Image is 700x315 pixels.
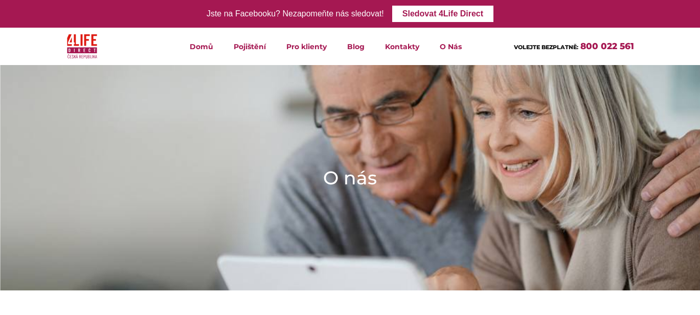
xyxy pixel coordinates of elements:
a: Domů [179,28,223,65]
a: 800 022 561 [580,41,634,51]
div: Jste na Facebooku? Nezapomeňte nás sledovat! [207,7,384,22]
a: Kontakty [375,28,430,65]
span: VOLEJTE BEZPLATNĚ: [514,44,578,51]
img: 4Life Direct Česká republika logo [67,32,98,61]
h1: O nás [323,165,377,191]
a: Blog [337,28,375,65]
a: Sledovat 4Life Direct [392,6,493,22]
